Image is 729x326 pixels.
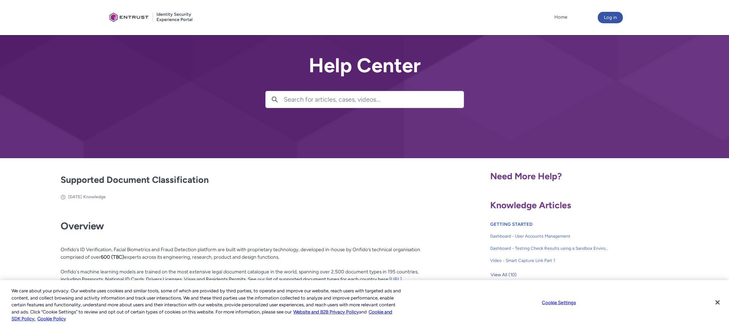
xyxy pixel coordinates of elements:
span: Knowledge Articles [490,200,571,210]
h2: Help Center [265,54,464,77]
div: We care about your privacy. Our website uses cookies and similar tools, some of which are provide... [11,287,401,322]
span: Need More Help? [490,171,562,181]
span: Dashboard - Testing Check Results using a Sandbox Environment [490,245,609,252]
span: View All (10) [491,269,517,280]
h2: Supported Document Classification [61,173,425,187]
a: Dashboard - User Accounts Management [490,230,609,242]
a: Video - Smart Capture Link Part 1 [490,254,609,267]
span: Dashboard - User Accounts Management [490,233,609,239]
strong: 600 (TBC) [101,254,124,260]
span: [DATE] [68,194,82,199]
a: More information about our cookie policy., opens in a new tab [293,309,359,315]
h1: Overview [61,220,425,232]
p: Onfido’s ID Verification, Facial Biometrics and Fraud Detection platform are built with proprieta... [61,238,425,290]
li: Knowledge [83,194,106,200]
a: Home [553,12,569,23]
button: Cookie Settings [536,296,581,310]
button: Log in [598,12,623,23]
span: Video - Smart Capture Link Part 1 [490,257,609,264]
button: Close [710,295,725,310]
button: View All (10) [490,269,517,281]
button: Search [266,91,284,108]
a: Dashboard - Testing Check Results using a Sandbox Environment [490,242,609,254]
a: Cookie Policy [37,316,66,321]
input: Search for articles, cases, videos... [284,91,464,108]
a: GETTING STARTED [490,222,532,227]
